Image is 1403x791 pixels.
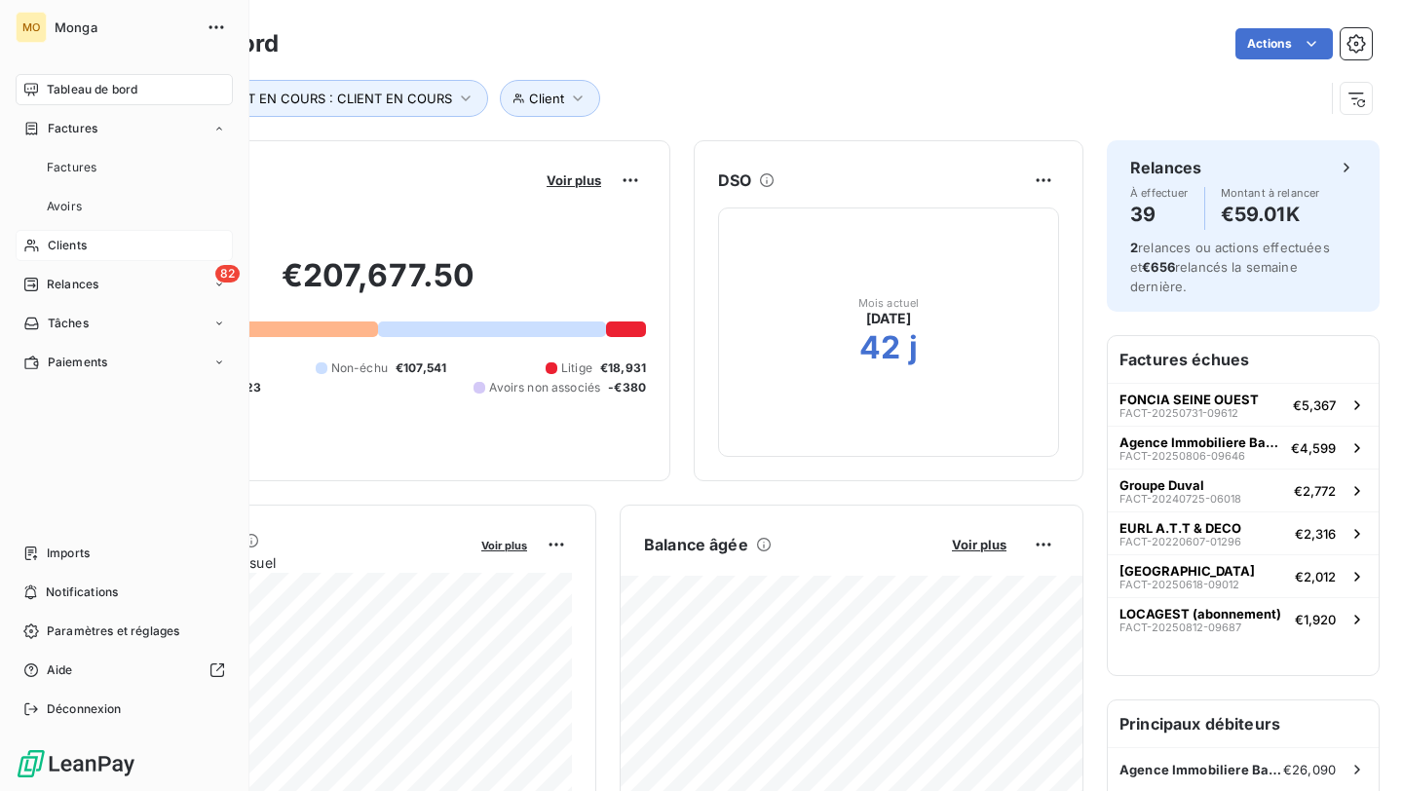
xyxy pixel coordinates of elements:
span: Montant à relancer [1221,187,1320,199]
div: MO [16,12,47,43]
span: Monga [55,19,195,35]
span: FACT-20220607-01296 [1119,536,1241,547]
span: €1,920 [1295,612,1336,627]
span: €18,931 [600,359,646,377]
a: Aide [16,655,233,686]
button: Client [500,80,600,117]
span: Relances [47,276,98,293]
span: €107,541 [396,359,446,377]
span: relances ou actions effectuées et relancés la semaine dernière. [1130,240,1330,294]
span: Agence Immobiliere Baumann [1119,434,1283,450]
span: FACT-20250731-09612 [1119,407,1238,419]
span: Clients [48,237,87,254]
h4: 39 [1130,199,1189,230]
h2: j [909,328,918,367]
span: FACT-20250806-09646 [1119,450,1245,462]
span: FACT-20250812-09687 [1119,621,1241,633]
button: Actions [1235,28,1333,59]
span: Factures [47,159,96,176]
span: -€380 [608,379,646,396]
span: 2 [1130,240,1138,255]
span: Tableau de bord [47,81,137,98]
span: Voir plus [481,539,527,552]
span: €26,090 [1283,762,1336,777]
h6: Principaux débiteurs [1108,700,1379,747]
span: CLIENT EN COURS : CLIENT EN COURS [210,91,452,106]
button: Agence Immobiliere BaumannFACT-20250806-09646€4,599 [1108,426,1379,469]
h6: Balance âgée [644,533,748,556]
button: EURL A.T.T & DECOFACT-20220607-01296€2,316 [1108,511,1379,554]
span: Voir plus [952,537,1006,552]
span: Non-échu [331,359,388,377]
h6: Factures échues [1108,336,1379,383]
img: Logo LeanPay [16,748,136,779]
button: Voir plus [946,536,1012,553]
span: Avoirs non associés [489,379,600,396]
button: [GEOGRAPHIC_DATA]FACT-20250618-09012€2,012 [1108,554,1379,597]
span: €656 [1142,259,1175,275]
button: Voir plus [541,171,607,189]
h4: €59.01K [1221,199,1320,230]
span: Voir plus [547,172,601,188]
button: Voir plus [475,536,533,553]
span: €5,367 [1293,397,1336,413]
span: Imports [47,545,90,562]
span: FACT-20250618-09012 [1119,579,1239,590]
span: À effectuer [1130,187,1189,199]
span: €2,012 [1295,569,1336,584]
span: [GEOGRAPHIC_DATA] [1119,563,1255,579]
span: Tâches [48,315,89,332]
span: Avoirs [47,198,82,215]
button: FONCIA SEINE OUESTFACT-20250731-09612€5,367 [1108,383,1379,426]
span: FACT-20240725-06018 [1119,493,1241,505]
span: Aide [47,661,73,679]
span: Factures [48,120,97,137]
span: €4,599 [1291,440,1336,456]
span: Client [529,91,564,106]
span: FONCIA SEINE OUEST [1119,392,1259,407]
button: CLIENT EN COURS : CLIENT EN COURS [182,80,488,117]
span: €2,772 [1294,483,1336,499]
h2: 42 [859,328,900,367]
h6: DSO [718,169,751,192]
button: Groupe DuvalFACT-20240725-06018€2,772 [1108,469,1379,511]
span: Agence Immobiliere Baumann [1119,762,1283,777]
span: €2,316 [1295,526,1336,542]
button: LOCAGEST (abonnement)FACT-20250812-09687€1,920 [1108,597,1379,640]
span: Paiements [48,354,107,371]
span: Notifications [46,584,118,601]
span: EURL A.T.T & DECO [1119,520,1241,536]
span: 82 [215,265,240,282]
h6: Relances [1130,156,1201,179]
span: [DATE] [866,309,912,328]
h2: €207,677.50 [110,256,646,315]
span: Paramètres et réglages [47,622,179,640]
span: Chiffre d'affaires mensuel [110,552,468,573]
span: Groupe Duval [1119,477,1204,493]
span: Mois actuel [858,297,920,309]
span: Déconnexion [47,700,122,718]
span: LOCAGEST (abonnement) [1119,606,1281,621]
span: Litige [561,359,592,377]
